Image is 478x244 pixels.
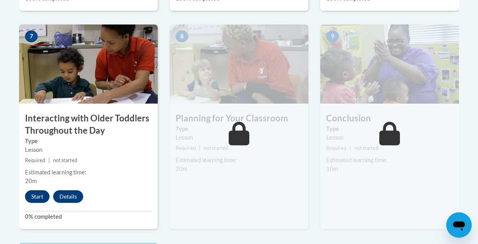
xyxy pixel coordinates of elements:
label: Type [25,137,152,146]
label: 0% completed [25,212,152,221]
span: 9 [326,30,339,42]
label: Type [176,125,302,133]
div: Lesson [176,133,302,142]
h3: Interacting with Older Toddlers Throughout the Day [19,112,158,137]
div: Estimated learning time: [326,156,453,165]
span: not started [204,145,228,151]
div: Lesson [326,133,453,142]
span: 7 [25,30,38,42]
span: Required [326,145,346,151]
img: Course Image [170,25,308,104]
span: | [48,157,50,163]
div: Estimated learning time: [25,168,152,177]
span: Required [25,157,45,163]
h3: Conclusion [320,112,459,125]
span: 8 [176,30,188,42]
span: | [199,145,201,151]
span: Required [176,145,196,151]
span: 10m [326,165,338,172]
button: Start [25,190,50,203]
span: | [350,145,351,151]
button: Details [53,190,83,203]
span: not started [53,157,77,163]
div: Lesson [25,146,152,154]
span: 20m [176,165,187,172]
img: Course Image [320,25,459,104]
img: Course Image [19,25,158,104]
iframe: Button to launch messaging window [446,212,472,238]
h3: Planning for Your Classroom [170,112,308,125]
span: 20m [25,178,37,184]
label: Type [326,125,453,133]
div: Estimated learning time: [176,156,302,165]
span: not started [354,145,379,151]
